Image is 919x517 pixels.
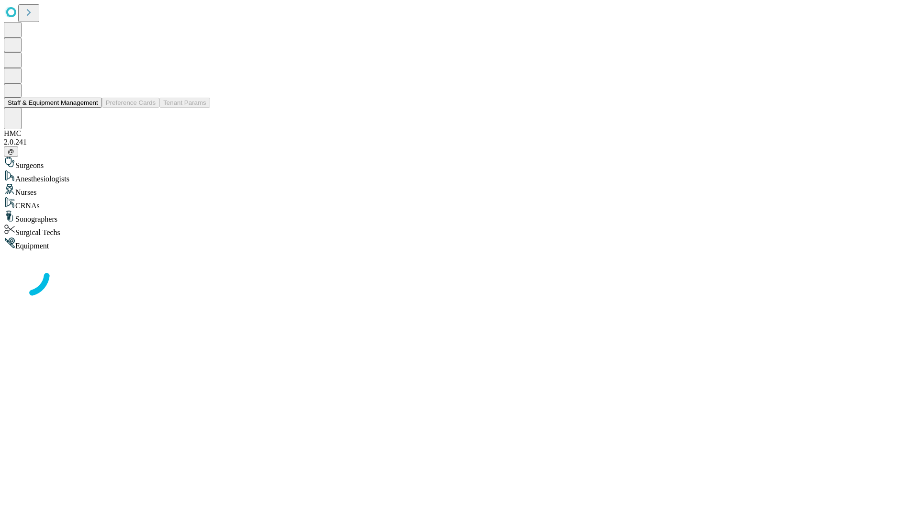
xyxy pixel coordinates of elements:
[4,210,915,224] div: Sonographers
[102,98,159,108] button: Preference Cards
[8,148,14,155] span: @
[4,170,915,183] div: Anesthesiologists
[4,146,18,157] button: @
[4,157,915,170] div: Surgeons
[4,224,915,237] div: Surgical Techs
[4,237,915,250] div: Equipment
[4,129,915,138] div: HMC
[4,98,102,108] button: Staff & Equipment Management
[159,98,210,108] button: Tenant Params
[4,183,915,197] div: Nurses
[4,138,915,146] div: 2.0.241
[4,197,915,210] div: CRNAs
